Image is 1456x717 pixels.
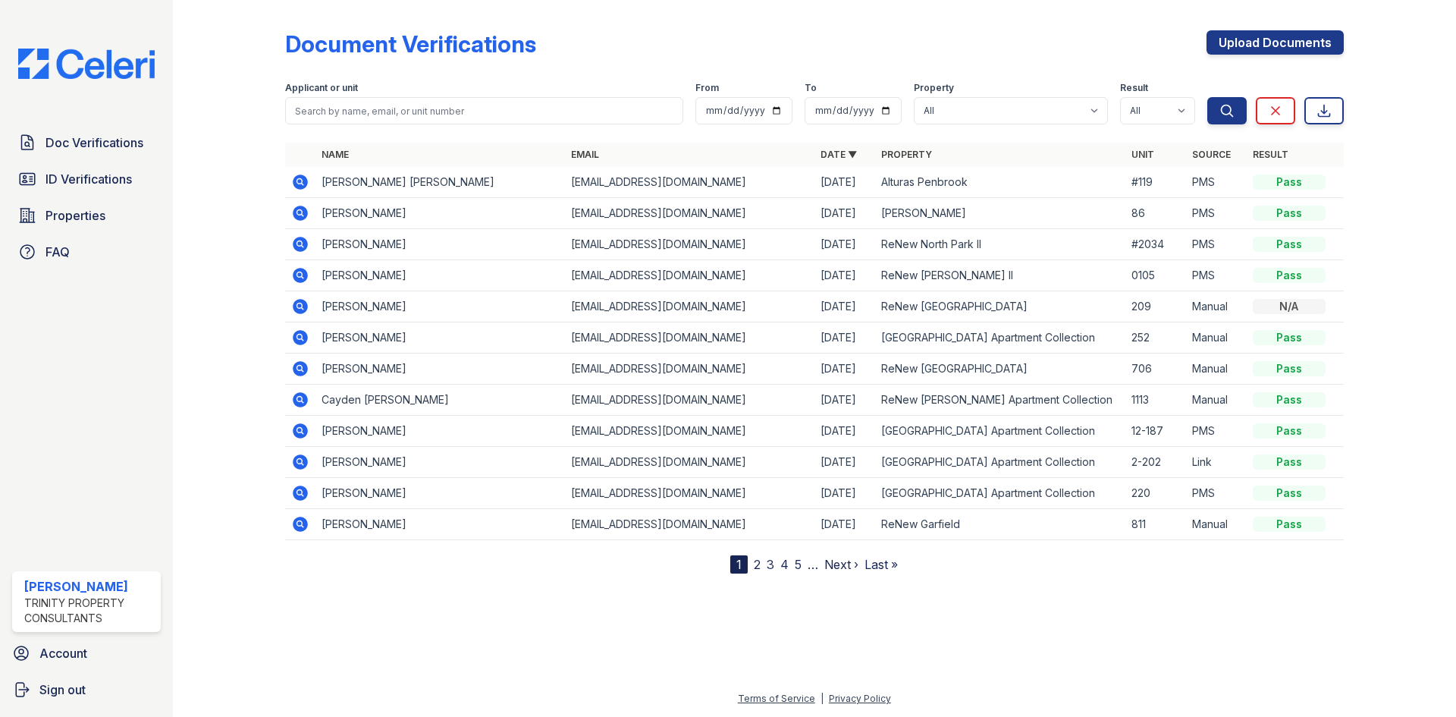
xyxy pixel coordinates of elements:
[1192,149,1231,160] a: Source
[1186,291,1247,322] td: Manual
[6,675,167,705] a: Sign out
[315,260,565,291] td: [PERSON_NAME]
[875,447,1125,478] td: [GEOGRAPHIC_DATA] Apartment Collection
[875,167,1125,198] td: Alturas Penbrook
[1125,322,1186,354] td: 252
[565,354,814,385] td: [EMAIL_ADDRESS][DOMAIN_NAME]
[780,557,789,572] a: 4
[767,557,774,572] a: 3
[12,200,161,231] a: Properties
[24,577,155,596] div: [PERSON_NAME]
[565,385,814,416] td: [EMAIL_ADDRESS][DOMAIN_NAME]
[864,557,898,572] a: Last »
[814,478,875,509] td: [DATE]
[814,229,875,260] td: [DATE]
[1186,416,1247,447] td: PMS
[1186,509,1247,540] td: Manual
[1125,509,1186,540] td: 811
[315,509,565,540] td: [PERSON_NAME]
[12,164,161,194] a: ID Verifications
[315,198,565,229] td: [PERSON_NAME]
[285,82,358,94] label: Applicant or unit
[39,644,87,662] span: Account
[1253,175,1326,190] div: Pass
[1253,361,1326,376] div: Pass
[821,149,857,160] a: Date ▼
[45,170,132,188] span: ID Verifications
[315,291,565,322] td: [PERSON_NAME]
[565,322,814,354] td: [EMAIL_ADDRESS][DOMAIN_NAME]
[1253,517,1326,532] div: Pass
[1186,354,1247,385] td: Manual
[1253,486,1326,501] div: Pass
[1125,416,1186,447] td: 12-187
[1125,447,1186,478] td: 2-202
[814,509,875,540] td: [DATE]
[814,447,875,478] td: [DATE]
[565,291,814,322] td: [EMAIL_ADDRESS][DOMAIN_NAME]
[285,30,536,58] div: Document Verifications
[814,167,875,198] td: [DATE]
[24,596,155,626] div: Trinity Property Consultants
[1253,423,1326,439] div: Pass
[1125,478,1186,509] td: 220
[875,260,1125,291] td: ReNew [PERSON_NAME] II
[1125,354,1186,385] td: 706
[565,167,814,198] td: [EMAIL_ADDRESS][DOMAIN_NAME]
[695,82,719,94] label: From
[571,149,599,160] a: Email
[754,557,761,572] a: 2
[12,237,161,267] a: FAQ
[1253,299,1326,314] div: N/A
[875,198,1125,229] td: [PERSON_NAME]
[315,167,565,198] td: [PERSON_NAME] [PERSON_NAME]
[1131,149,1154,160] a: Unit
[875,229,1125,260] td: ReNew North Park II
[1253,268,1326,283] div: Pass
[45,134,143,152] span: Doc Verifications
[1125,291,1186,322] td: 209
[285,97,683,124] input: Search by name, email, or unit number
[1253,237,1326,252] div: Pass
[1125,260,1186,291] td: 0105
[821,693,824,704] div: |
[565,198,814,229] td: [EMAIL_ADDRESS][DOMAIN_NAME]
[1186,229,1247,260] td: PMS
[565,416,814,447] td: [EMAIL_ADDRESS][DOMAIN_NAME]
[808,555,818,574] span: …
[875,385,1125,416] td: ReNew [PERSON_NAME] Apartment Collection
[1125,167,1186,198] td: #119
[738,693,815,704] a: Terms of Service
[6,638,167,668] a: Account
[814,322,875,354] td: [DATE]
[565,260,814,291] td: [EMAIL_ADDRESS][DOMAIN_NAME]
[814,291,875,322] td: [DATE]
[315,229,565,260] td: [PERSON_NAME]
[315,322,565,354] td: [PERSON_NAME]
[1253,392,1326,407] div: Pass
[1125,198,1186,229] td: 86
[315,478,565,509] td: [PERSON_NAME]
[805,82,817,94] label: To
[1186,322,1247,354] td: Manual
[730,555,748,574] div: 1
[875,509,1125,540] td: ReNew Garfield
[1253,330,1326,345] div: Pass
[565,447,814,478] td: [EMAIL_ADDRESS][DOMAIN_NAME]
[914,82,954,94] label: Property
[315,354,565,385] td: [PERSON_NAME]
[39,681,86,699] span: Sign out
[1186,447,1247,478] td: Link
[814,260,875,291] td: [DATE]
[1186,198,1247,229] td: PMS
[1253,454,1326,470] div: Pass
[881,149,932,160] a: Property
[1253,149,1288,160] a: Result
[829,693,891,704] a: Privacy Policy
[1207,30,1344,55] a: Upload Documents
[1186,260,1247,291] td: PMS
[795,557,802,572] a: 5
[1125,385,1186,416] td: 1113
[6,49,167,79] img: CE_Logo_Blue-a8612792a0a2168367f1c8372b55b34899dd931a85d93a1a3d3e32e68fde9ad4.png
